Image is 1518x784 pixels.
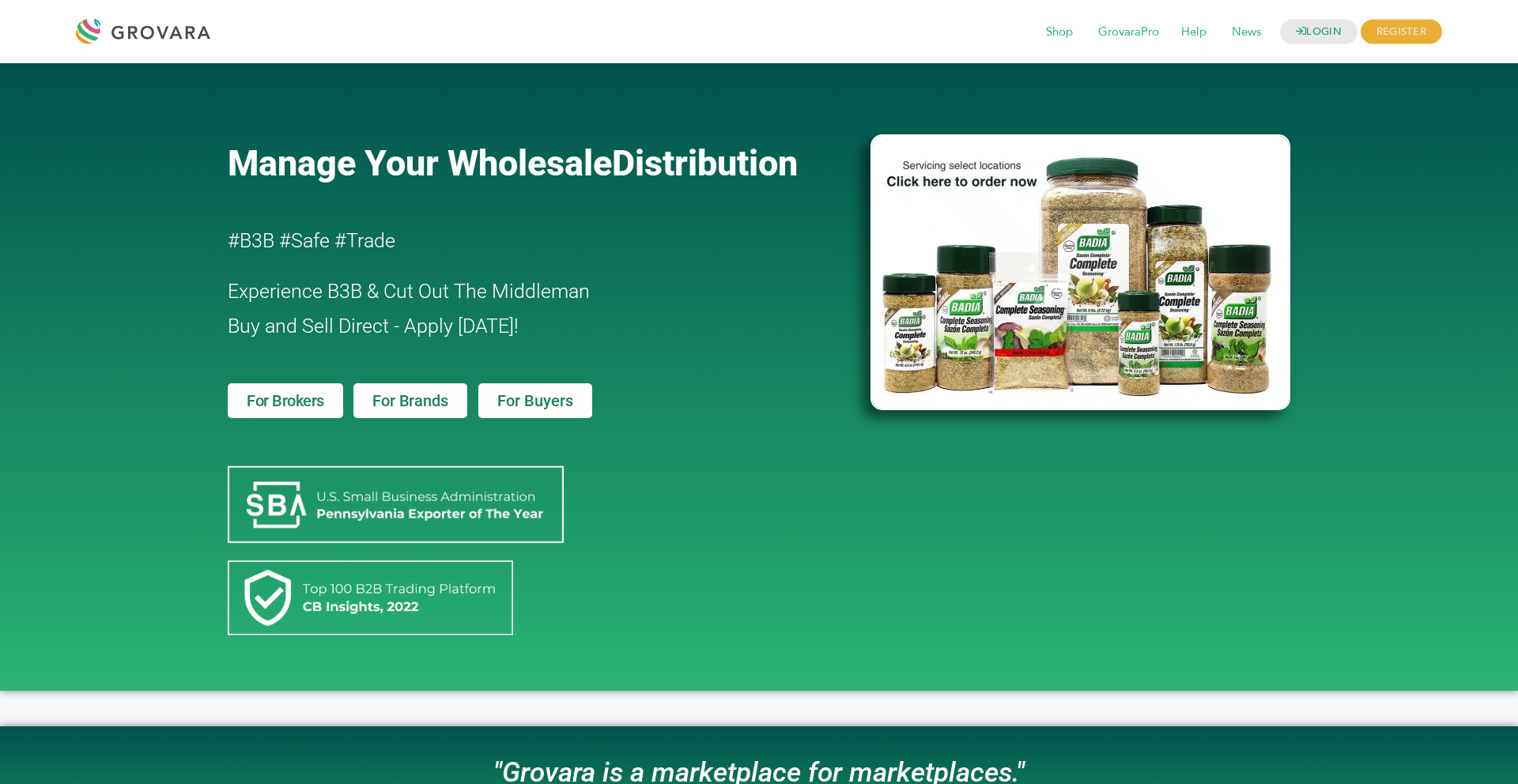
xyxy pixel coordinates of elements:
span: For Brands [372,393,447,409]
a: LOGIN [1280,20,1358,44]
a: For Brands [353,383,466,418]
a: News [1221,24,1272,41]
span: Help [1170,17,1218,47]
h2: #B3B #Safe #Trade [228,224,780,258]
span: For Brokers [247,393,324,409]
a: Help [1170,24,1218,41]
a: GrovaraPro [1087,24,1170,41]
a: For Brokers [228,383,343,418]
span: GrovaraPro [1087,17,1170,47]
a: For Buyers [478,383,592,418]
span: News [1221,17,1272,47]
a: Manage Your WholesaleDistribution [228,142,844,184]
span: Distribution [612,142,798,184]
span: Buy and Sell Direct - Apply [DATE]! [228,315,519,337]
span: REGISTER [1361,20,1442,44]
span: For Buyers [497,393,573,409]
a: Shop [1035,24,1084,41]
span: Manage Your Wholesale [228,142,612,184]
span: Experience B3B & Cut Out The Middleman [228,280,590,303]
span: Shop [1035,17,1084,47]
